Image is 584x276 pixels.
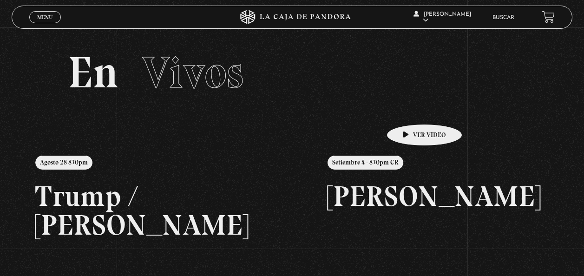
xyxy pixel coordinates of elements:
[413,12,471,23] span: [PERSON_NAME]
[142,46,243,99] span: Vivos
[542,11,555,23] a: View your shopping cart
[68,51,516,95] h2: En
[37,14,52,20] span: Menu
[492,15,514,20] a: Buscar
[34,22,56,29] span: Cerrar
